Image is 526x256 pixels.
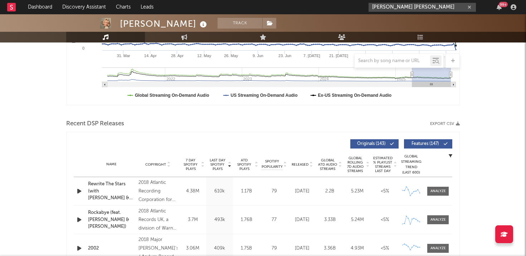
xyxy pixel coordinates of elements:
[231,93,298,98] text: US Streaming On-Demand Audio
[400,154,422,175] div: Global Streaming Trend (Last 60D)
[181,216,204,224] div: 3.7M
[350,139,399,149] button: Originals(143)
[120,18,209,30] div: [PERSON_NAME]
[208,216,231,224] div: 493k
[430,122,460,126] button: Export CSV
[138,179,177,204] div: 2018 Atlantic Recording Corporation for the United States and WEA International Inc. for the worl...
[208,158,227,171] span: Last Day Spotify Plays
[138,207,177,233] div: 2018 Atlantic Records UK, a division of Warner Music UK Limited. Tracks 1 & 11 (P) 2017 Atlantic ...
[262,216,287,224] div: 77
[290,216,314,224] div: [DATE]
[409,142,442,146] span: Features ( 147 )
[318,216,342,224] div: 3.33B
[290,188,314,195] div: [DATE]
[235,158,254,171] span: ATD Spotify Plays
[369,3,476,12] input: Search for artists
[181,245,204,252] div: 3.06M
[499,2,508,7] div: 99 +
[235,216,258,224] div: 1.76B
[318,158,337,171] span: Global ATD Audio Streams
[497,4,502,10] button: 99+
[345,216,369,224] div: 5.24M
[235,188,258,195] div: 1.17B
[373,245,397,252] div: <5%
[318,93,392,98] text: Ex-US Streaming On-Demand Audio
[345,188,369,195] div: 5.23M
[88,181,135,202] a: Rewrite The Stars (with [PERSON_NAME] & [PERSON_NAME])
[262,159,283,170] span: Spotify Popularity
[208,188,231,195] div: 610k
[88,209,135,230] a: Rockabye (feat. [PERSON_NAME] & [PERSON_NAME])
[181,158,200,171] span: 7 Day Spotify Plays
[181,188,204,195] div: 4.38M
[373,188,397,195] div: <5%
[318,245,342,252] div: 3.36B
[66,120,124,128] span: Recent DSP Releases
[292,162,308,167] span: Released
[355,142,388,146] span: Originals ( 143 )
[355,58,430,64] input: Search by song name or URL
[145,162,166,167] span: Copyright
[373,216,397,224] div: <5%
[290,245,314,252] div: [DATE]
[88,245,135,252] a: 2002
[262,188,287,195] div: 79
[208,245,231,252] div: 409k
[318,188,342,195] div: 2.2B
[235,245,258,252] div: 1.75B
[262,245,287,252] div: 79
[218,18,262,29] button: Track
[88,162,135,167] div: Name
[404,139,452,149] button: Features(147)
[135,93,209,98] text: Global Streaming On-Demand Audio
[345,245,369,252] div: 4.93M
[345,156,365,173] span: Global Rolling 7D Audio Streams
[373,156,393,173] span: Estimated % Playlist Streams Last Day
[82,46,84,50] text: 0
